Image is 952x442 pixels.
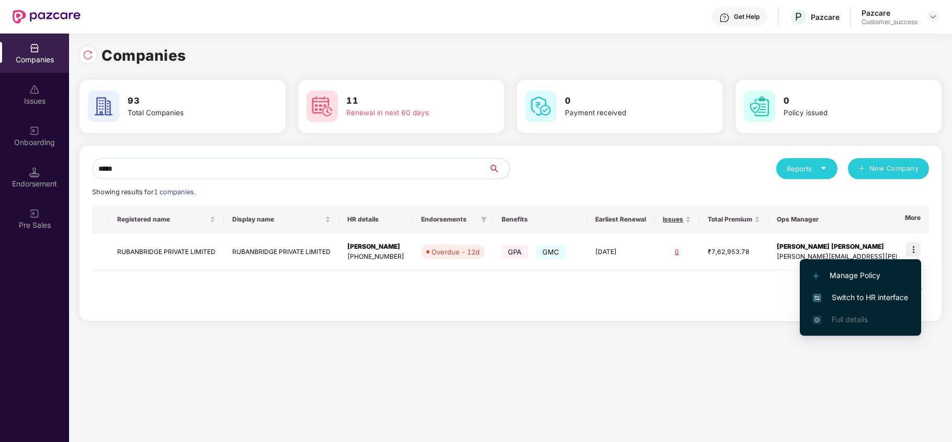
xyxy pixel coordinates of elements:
[339,205,413,234] th: HR details
[906,242,921,257] img: icon
[820,165,827,172] span: caret-down
[587,205,654,234] th: Earliest Renewal
[488,158,510,179] button: search
[347,252,404,262] div: [PHONE_NUMBER]
[502,245,528,259] span: GPA
[708,215,752,224] span: Total Premium
[795,10,802,23] span: P
[128,107,251,118] div: Total Companies
[224,205,339,234] th: Display name
[128,94,251,108] h3: 93
[154,188,196,196] span: 1 companies.
[109,234,224,271] td: RUBANBRIDGE PRIVATE LIMITED
[663,215,683,224] span: Issues
[88,91,119,122] img: svg+xml;base64,PHN2ZyB4bWxucz0iaHR0cDovL3d3dy53My5vcmcvMjAwMC9zdmciIHdpZHRoPSI2MCIgaGVpZ2h0PSI2MC...
[565,94,688,108] h3: 0
[813,294,821,302] img: svg+xml;base64,PHN2ZyB4bWxucz0iaHR0cDovL3d3dy53My5vcmcvMjAwMC9zdmciIHdpZHRoPSIxNiIgaGVpZ2h0PSIxNi...
[29,167,40,178] img: svg+xml;base64,PHN2ZyB3aWR0aD0iMTQuNSIgaGVpZ2h0PSIxNC41IiB2aWV3Qm94PSIwIDAgMTYgMTYiIGZpbGw9Im5vbm...
[897,205,929,234] th: More
[862,18,917,26] div: Customer_success
[224,234,339,271] td: RUBANBRIDGE PRIVATE LIMITED
[848,158,929,179] button: plusNew Company
[232,215,323,224] span: Display name
[929,13,937,21] img: svg+xml;base64,PHN2ZyBpZD0iRHJvcGRvd24tMzJ4MzIiIHhtbG5zPSJodHRwOi8vd3d3LnczLm9yZy8yMDAwL3N2ZyIgd2...
[663,247,691,257] div: 0
[92,188,196,196] span: Showing results for
[813,270,908,281] span: Manage Policy
[784,94,907,108] h3: 0
[811,12,840,22] div: Pazcare
[654,205,699,234] th: Issues
[525,91,557,122] img: svg+xml;base64,PHN2ZyB4bWxucz0iaHR0cDovL3d3dy53My5vcmcvMjAwMC9zdmciIHdpZHRoPSI2MCIgaGVpZ2h0PSI2MC...
[29,126,40,136] img: svg+xml;base64,PHN2ZyB3aWR0aD0iMjAiIGhlaWdodD0iMjAiIHZpZXdCb3g9IjAgMCAyMCAyMCIgZmlsbD0ibm9uZSIgeG...
[421,215,477,224] span: Endorsements
[734,13,760,21] div: Get Help
[784,107,907,118] div: Policy issued
[109,205,224,234] th: Registered name
[101,44,186,67] h1: Companies
[862,8,917,18] div: Pazcare
[858,165,865,173] span: plus
[813,292,908,303] span: Switch to HR interface
[29,84,40,95] img: svg+xml;base64,PHN2ZyBpZD0iSXNzdWVzX2Rpc2FibGVkIiB4bWxucz0iaHR0cDovL3d3dy53My5vcmcvMjAwMC9zdmciIH...
[587,234,654,271] td: [DATE]
[536,245,566,259] span: GMC
[869,163,919,174] span: New Company
[307,91,338,122] img: svg+xml;base64,PHN2ZyB4bWxucz0iaHR0cDovL3d3dy53My5vcmcvMjAwMC9zdmciIHdpZHRoPSI2MCIgaGVpZ2h0PSI2MC...
[813,273,819,279] img: svg+xml;base64,PHN2ZyB4bWxucz0iaHR0cDovL3d3dy53My5vcmcvMjAwMC9zdmciIHdpZHRoPSIxMi4yMDEiIGhlaWdodD...
[346,94,470,108] h3: 11
[432,247,480,257] div: Overdue - 12d
[719,13,730,23] img: svg+xml;base64,PHN2ZyBpZD0iSGVscC0zMngzMiIgeG1sbnM9Imh0dHA6Ly93d3cudzMub3JnLzIwMDAvc3ZnIiB3aWR0aD...
[13,10,81,24] img: New Pazcare Logo
[29,43,40,53] img: svg+xml;base64,PHN2ZyBpZD0iQ29tcGFuaWVzIiB4bWxucz0iaHR0cDovL3d3dy53My5vcmcvMjAwMC9zdmciIHdpZHRoPS...
[699,205,768,234] th: Total Premium
[744,91,775,122] img: svg+xml;base64,PHN2ZyB4bWxucz0iaHR0cDovL3d3dy53My5vcmcvMjAwMC9zdmciIHdpZHRoPSI2MCIgaGVpZ2h0PSI2MC...
[832,315,868,324] span: Full details
[488,164,509,173] span: search
[83,50,93,60] img: svg+xml;base64,PHN2ZyBpZD0iUmVsb2FkLTMyeDMyIiB4bWxucz0iaHR0cDovL3d3dy53My5vcmcvMjAwMC9zdmciIHdpZH...
[565,107,688,118] div: Payment received
[481,216,487,223] span: filter
[787,163,827,174] div: Reports
[479,213,489,226] span: filter
[347,242,404,252] div: [PERSON_NAME]
[708,247,760,257] div: ₹7,62,953.78
[29,208,40,219] img: svg+xml;base64,PHN2ZyB3aWR0aD0iMjAiIGhlaWdodD0iMjAiIHZpZXdCb3g9IjAgMCAyMCAyMCIgZmlsbD0ibm9uZSIgeG...
[493,205,587,234] th: Benefits
[346,107,470,118] div: Renewal in next 60 days
[813,316,821,324] img: svg+xml;base64,PHN2ZyB4bWxucz0iaHR0cDovL3d3dy53My5vcmcvMjAwMC9zdmciIHdpZHRoPSIxNi4zNjMiIGhlaWdodD...
[117,215,208,224] span: Registered name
